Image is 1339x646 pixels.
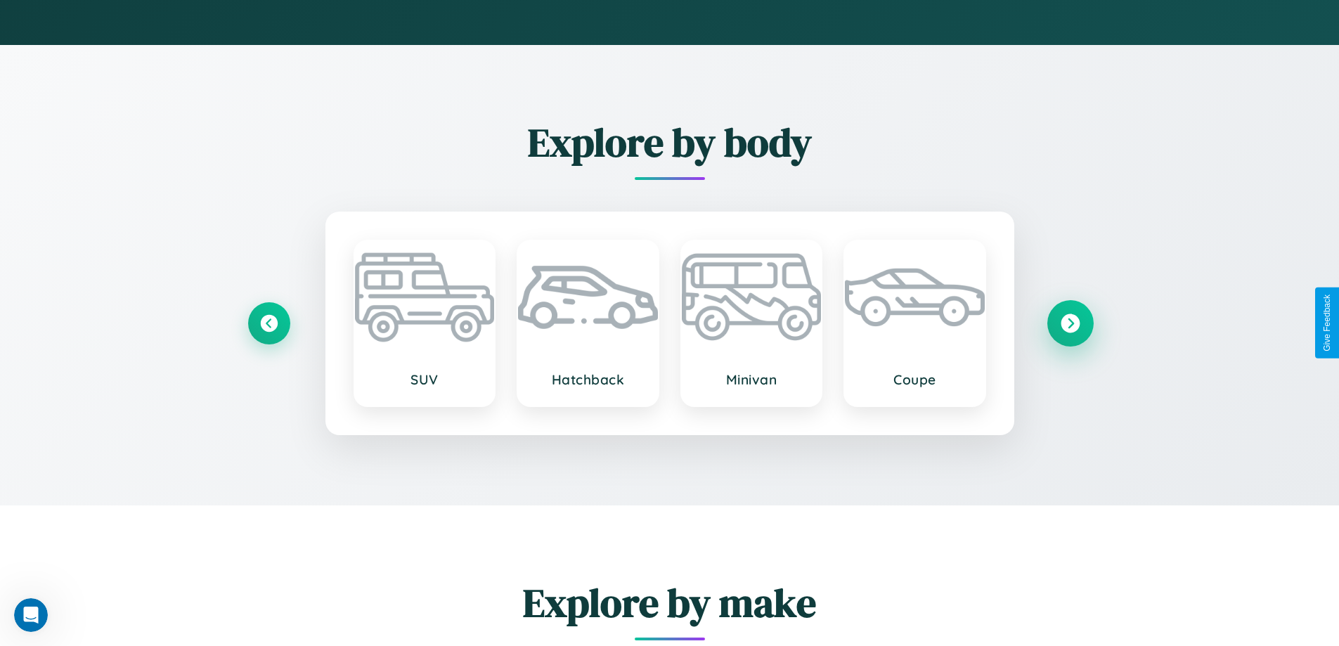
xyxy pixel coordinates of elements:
[248,576,1092,630] h2: Explore by make
[369,371,481,388] h3: SUV
[696,371,808,388] h3: Minivan
[248,115,1092,169] h2: Explore by body
[14,598,48,632] iframe: Intercom live chat
[532,371,644,388] h3: Hatchback
[859,371,971,388] h3: Coupe
[1322,295,1332,351] div: Give Feedback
